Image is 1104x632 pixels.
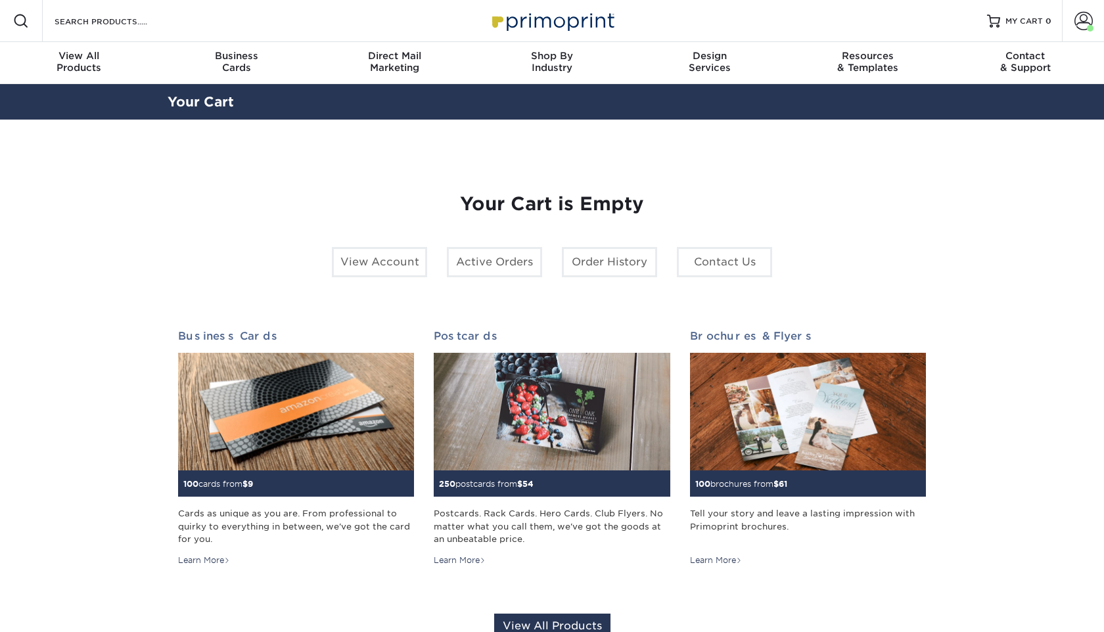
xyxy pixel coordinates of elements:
[946,50,1104,62] span: Contact
[158,50,315,74] div: Cards
[789,42,946,84] a: Resources& Templates
[517,479,522,489] span: $
[690,507,926,545] div: Tell your story and leave a lasting impression with Primoprint brochures.
[315,50,473,74] div: Marketing
[773,479,779,489] span: $
[473,42,631,84] a: Shop ByIndustry
[434,353,670,471] img: Postcards
[690,330,926,342] h2: Brochures & Flyers
[946,50,1104,74] div: & Support
[631,50,789,74] div: Services
[677,247,772,277] a: Contact Us
[690,554,742,566] div: Learn More
[473,50,631,74] div: Industry
[158,42,315,84] a: BusinessCards
[158,50,315,62] span: Business
[434,330,670,342] h2: Postcards
[447,247,542,277] a: Active Orders
[946,42,1104,84] a: Contact& Support
[178,330,414,342] h2: Business Cards
[178,353,414,471] img: Business Cards
[695,479,710,489] span: 100
[315,50,473,62] span: Direct Mail
[690,353,926,471] img: Brochures & Flyers
[562,247,657,277] a: Order History
[690,330,926,566] a: Brochures & Flyers 100brochures from$61 Tell your story and leave a lasting impression with Primo...
[486,7,618,35] img: Primoprint
[1005,16,1043,27] span: MY CART
[631,42,789,84] a: DesignServices
[434,554,486,566] div: Learn More
[695,479,787,489] small: brochures from
[332,247,427,277] a: View Account
[178,193,926,215] h1: Your Cart is Empty
[53,13,181,29] input: SEARCH PRODUCTS.....
[183,479,198,489] span: 100
[248,479,253,489] span: 9
[789,50,946,62] span: Resources
[439,479,534,489] small: postcards from
[1046,16,1051,26] span: 0
[178,330,414,566] a: Business Cards 100cards from$9 Cards as unique as you are. From professional to quirky to everyth...
[439,479,455,489] span: 250
[183,479,253,489] small: cards from
[631,50,789,62] span: Design
[178,554,230,566] div: Learn More
[522,479,534,489] span: 54
[779,479,787,489] span: 61
[178,507,414,545] div: Cards as unique as you are. From professional to quirky to everything in between, we've got the c...
[242,479,248,489] span: $
[473,50,631,62] span: Shop By
[168,94,234,110] a: Your Cart
[434,330,670,566] a: Postcards 250postcards from$54 Postcards. Rack Cards. Hero Cards. Club Flyers. No matter what you...
[434,507,670,545] div: Postcards. Rack Cards. Hero Cards. Club Flyers. No matter what you call them, we've got the goods...
[789,50,946,74] div: & Templates
[315,42,473,84] a: Direct MailMarketing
